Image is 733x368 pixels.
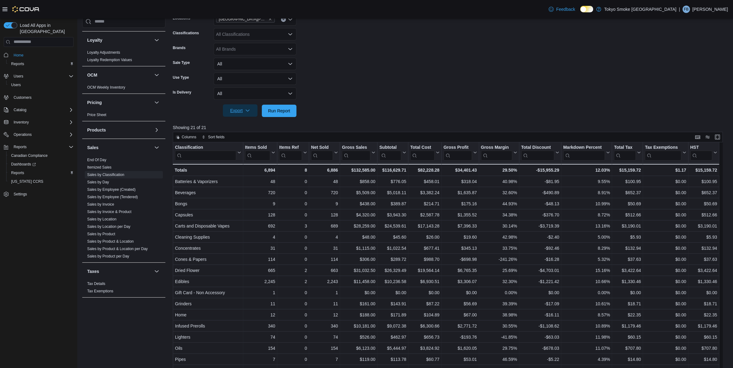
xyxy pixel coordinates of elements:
[521,144,554,150] div: Total Discount
[556,6,575,12] span: Feedback
[690,222,717,230] div: $3,190.01
[175,144,236,150] div: Classification
[279,189,307,196] div: 0
[521,211,559,219] div: -$376.70
[6,169,76,177] button: Reports
[11,94,74,101] span: Customers
[153,268,160,275] button: Taxes
[311,144,333,160] div: Net Sold
[645,144,681,160] div: Tax Exemptions
[645,222,686,230] div: $0.00
[173,60,190,65] label: Sale Type
[311,189,338,196] div: 720
[11,179,43,184] span: [US_STATE] CCRS
[11,51,74,59] span: Home
[87,202,114,207] span: Sales by Invoice
[87,144,152,151] button: Sales
[614,178,641,185] div: $100.95
[87,217,117,222] span: Sales by Location
[379,166,406,174] div: $116,629.71
[311,178,338,185] div: 48
[11,131,74,138] span: Operations
[87,187,136,192] span: Sales by Employee (Created)
[379,144,401,150] div: Subtotal
[9,152,74,159] span: Canadian Compliance
[175,166,241,174] div: Totals
[245,222,275,230] div: 692
[714,133,721,141] button: Enter fullscreen
[216,16,275,23] span: London Byron Village
[288,17,293,22] button: Open list of options
[87,99,102,106] h3: Pricing
[87,144,99,151] h3: Sales
[279,144,307,160] button: Items Ref
[614,144,641,160] button: Total Tax
[563,178,610,185] div: 9.55%
[14,53,23,58] span: Home
[11,190,74,198] span: Settings
[342,144,370,150] div: Gross Sales
[311,144,333,150] div: Net Sold
[87,232,115,236] a: Sales by Product
[1,106,76,114] button: Catalog
[311,222,338,230] div: 689
[379,144,406,160] button: Subtotal
[694,133,701,141] button: Keyboard shortcuts
[279,233,307,241] div: 0
[342,211,375,219] div: $4,320.00
[342,245,375,252] div: $1,115.00
[11,106,74,114] span: Catalog
[693,6,728,13] p: [PERSON_NAME]
[245,144,270,150] div: Items Sold
[245,178,275,185] div: 48
[443,211,477,219] div: $1,355.52
[87,37,152,43] button: Loyalty
[87,282,105,286] a: Tax Details
[379,178,406,185] div: $776.05
[481,211,517,219] div: 34.38%
[87,85,125,90] a: OCM Weekly Inventory
[311,211,338,219] div: 128
[342,144,370,160] div: Gross Sales
[87,224,130,229] a: Sales by Location per Day
[173,133,199,141] button: Columns
[690,233,717,241] div: $5.93
[17,22,74,35] span: Load All Apps in [GEOGRAPHIC_DATA]
[87,50,120,55] span: Loyalty Adjustments
[6,151,76,160] button: Canadian Compliance
[563,200,610,207] div: 10.99%
[87,268,152,274] button: Taxes
[87,112,106,117] span: Price Sheet
[87,72,152,78] button: OCM
[614,200,641,207] div: $50.69
[153,99,160,106] button: Pricing
[6,81,76,89] button: Users
[563,144,605,160] div: Markdown Percent
[410,222,439,230] div: $17,143.28
[342,144,375,160] button: Gross Sales
[563,233,610,241] div: 5.00%
[14,132,32,137] span: Operations
[11,94,34,101] a: Customers
[279,211,307,219] div: 0
[87,247,148,251] a: Sales by Product & Location per Day
[82,49,165,66] div: Loyalty
[1,51,76,60] button: Home
[87,239,134,244] span: Sales by Product & Location
[521,222,559,230] div: -$3,719.39
[175,144,241,160] button: Classification
[563,222,610,230] div: 13.16%
[679,6,680,13] p: |
[614,166,641,174] div: $15,159.72
[521,178,559,185] div: -$81.95
[410,144,434,150] div: Total Cost
[9,152,50,159] a: Canadian Compliance
[14,144,27,149] span: Reports
[245,233,275,241] div: 4
[219,16,267,22] span: [GEOGRAPHIC_DATA][PERSON_NAME]
[87,158,106,162] a: End Of Day
[87,57,132,62] span: Loyalty Redemption Values
[288,32,293,37] button: Open list of options
[6,160,76,169] a: Dashboards
[87,72,97,78] h3: OCM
